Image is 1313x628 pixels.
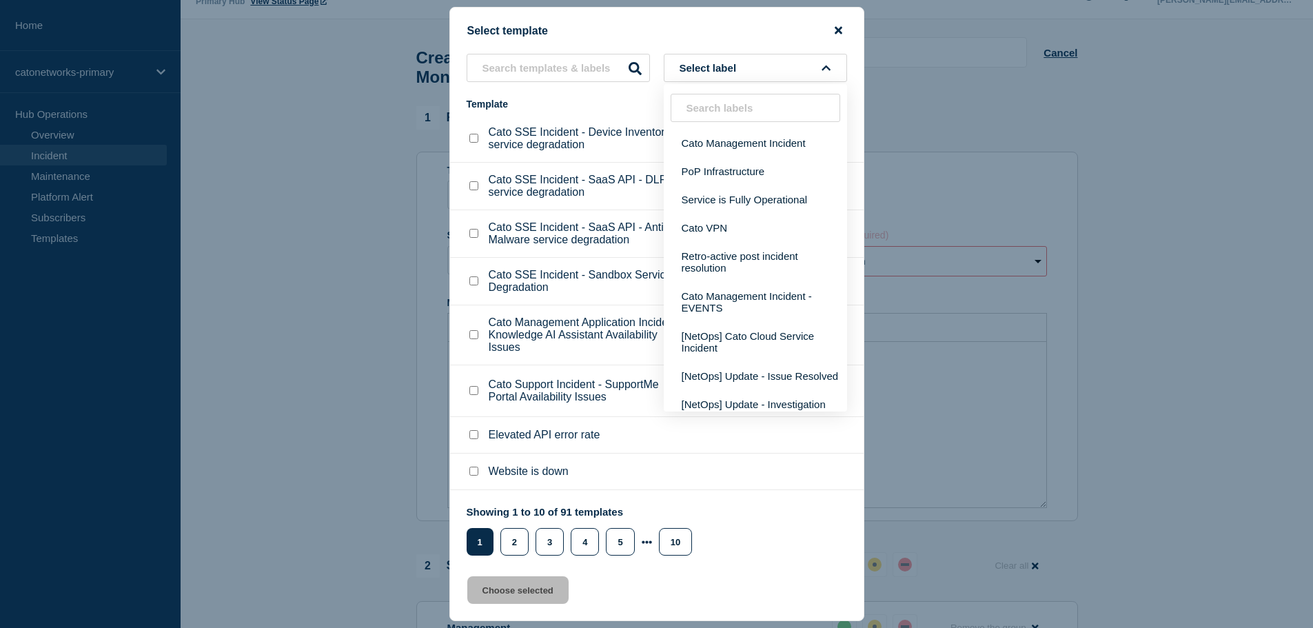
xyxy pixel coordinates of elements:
[536,528,564,556] button: 3
[664,129,847,157] button: Cato Management Incident
[467,99,686,110] div: Template
[469,330,478,339] input: Cato Management Application Incident - Knowledge AI Assistant Availability Issues checkbox
[469,430,478,439] input: Elevated API error rate checkbox
[489,221,686,246] p: Cato SSE Incident - SaaS API - Anti-Malware service degradation
[664,214,847,242] button: Cato VPN
[469,386,478,395] input: Cato Support Incident - SupportMe Portal Availability Issues checkbox
[469,181,478,190] input: Cato SSE Incident - SaaS API - DLP service degradation checkbox
[489,429,600,441] p: Elevated API error rate
[489,174,686,199] p: Cato SSE Incident - SaaS API - DLP service degradation
[489,316,686,354] p: Cato Management Application Incident - Knowledge AI Assistant Availability Issues
[664,390,847,430] button: [NetOps] Update - Investigation Ongoing
[469,229,478,238] input: Cato SSE Incident - SaaS API - Anti-Malware service degradation checkbox
[680,62,742,74] span: Select label
[467,54,650,82] input: Search templates & labels
[489,269,686,294] p: Cato SSE Incident - Sandbox Service Degradation
[489,465,569,478] p: Website is down
[664,185,847,214] button: Service is Fully Operational
[659,528,692,556] button: 10
[831,24,846,37] button: close button
[664,54,847,82] button: Select label
[606,528,634,556] button: 5
[469,134,478,143] input: Cato SSE Incident - Device Inventory service degradation checkbox
[664,282,847,322] button: Cato Management Incident - EVENTS
[664,362,847,390] button: [NetOps] Update - Issue Resolved
[489,126,686,151] p: Cato SSE Incident - Device Inventory service degradation
[664,157,847,185] button: PoP Infrastructure
[571,528,599,556] button: 4
[469,467,478,476] input: Website is down checkbox
[664,242,847,282] button: Retro-active post incident resolution
[467,506,700,518] p: Showing 1 to 10 of 91 templates
[467,528,493,556] button: 1
[450,24,864,37] div: Select template
[467,576,569,604] button: Choose selected
[500,528,529,556] button: 2
[469,276,478,285] input: Cato SSE Incident - Sandbox Service Degradation checkbox
[489,378,686,403] p: Cato Support Incident - SupportMe Portal Availability Issues
[664,322,847,362] button: [NetOps] Cato Cloud Service Incident
[671,94,840,122] input: Search labels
